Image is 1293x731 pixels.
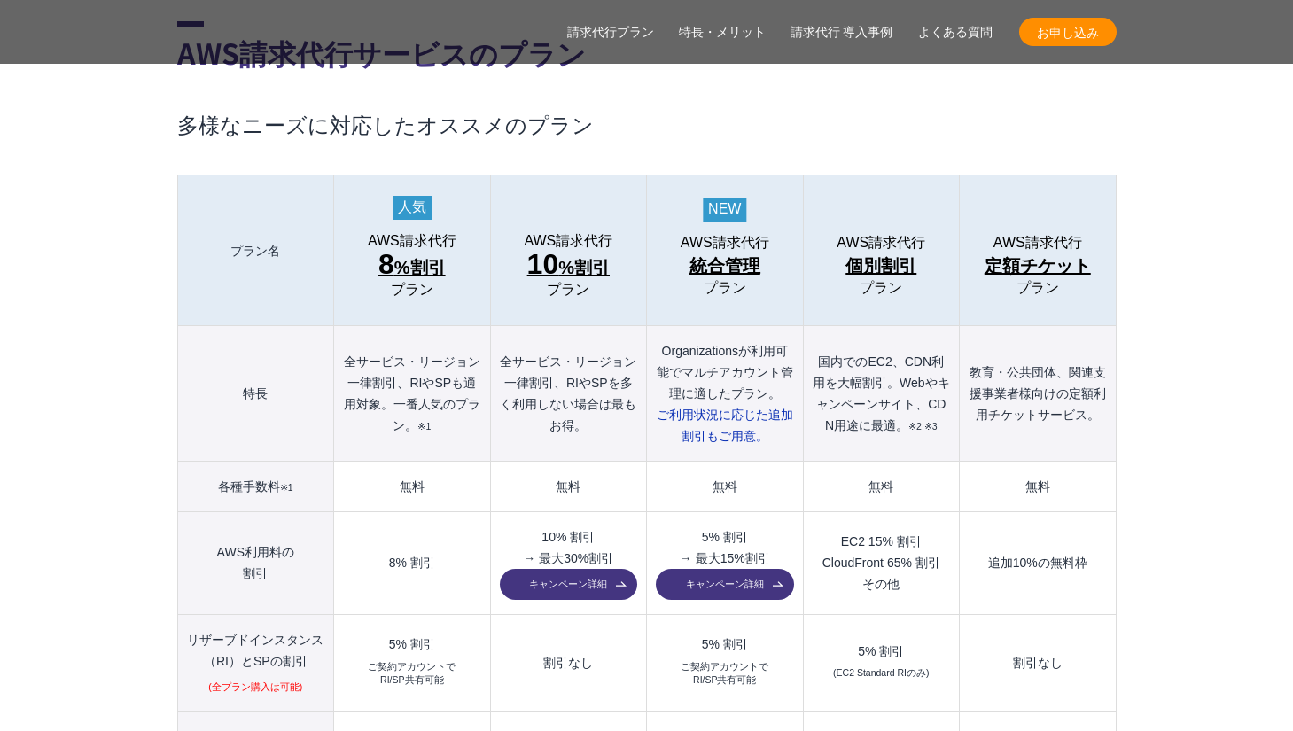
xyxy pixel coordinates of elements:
td: 無料 [334,462,490,512]
span: AWS請求代行 [993,235,1082,251]
span: ご利用状況に応じた [657,408,793,443]
th: 特長 [177,326,334,462]
td: 追加10%の無料枠 [960,512,1116,615]
td: 5% 割引 → 最大15%割引 [647,512,803,615]
th: AWS利用料の 割引 [177,512,334,615]
span: 8 [378,248,394,280]
a: AWS請求代行 定額チケットプラン [969,235,1106,296]
span: %割引 [378,250,446,282]
small: ※1 [417,421,431,432]
span: 個別割引 [845,252,916,280]
th: Organizationsが利用可能でマルチアカウント管理に適したプラン。 [647,326,803,462]
span: 定額チケット [985,252,1091,280]
td: 無料 [647,462,803,512]
small: ご契約アカウントで RI/SP共有可能 [368,660,456,688]
small: ※1 [280,482,293,493]
span: プラン [391,282,433,298]
a: キャンペーン詳細 [500,569,637,600]
th: プラン名 [177,175,334,326]
td: 割引なし [960,614,1116,712]
h3: 多様なニーズに対応したオススメのプラン [177,109,1117,139]
span: %割引 [527,250,610,282]
span: プラン [547,282,589,298]
td: EC2 15% 割引 CloudFront 65% 割引 その他 [803,512,959,615]
span: 10 [527,248,559,280]
a: AWS請求代行 統合管理プラン [656,235,793,296]
a: よくある質問 [918,23,993,42]
td: 無料 [960,462,1116,512]
span: AWS請求代行 [368,233,456,249]
div: 5% 割引 [343,638,480,650]
th: 全サービス・リージョン一律割引、RIやSPも適用対象。一番人気のプラン。 [334,326,490,462]
a: 請求代行 導入事例 [791,23,893,42]
span: プラン [704,280,746,296]
a: AWS請求代行 8%割引 プラン [343,233,480,298]
a: AWS請求代行 個別割引プラン [813,235,950,296]
small: (全プラン購入は可能) [208,680,302,695]
span: お申し込み [1019,23,1117,42]
th: 各種手数料 [177,462,334,512]
span: AWS請求代行 [837,235,925,251]
span: プラン [860,280,902,296]
div: 5% 割引 [656,638,793,650]
td: 8% 割引 [334,512,490,615]
span: プラン [1016,280,1059,296]
span: AWS請求代行 [681,235,769,251]
th: リザーブドインスタンス （RI）とSPの割引 [177,614,334,712]
td: 10% 割引 → 最大30%割引 [490,512,646,615]
span: 統合管理 [689,252,760,280]
h2: AWS請求代行サービスのプラン [177,21,1117,74]
small: ご契約アカウントで RI/SP共有可能 [681,660,768,688]
td: 割引なし [490,614,646,712]
a: AWS請求代行 10%割引プラン [500,233,637,298]
span: AWS請求代行 [524,233,612,249]
td: 無料 [490,462,646,512]
a: 特長・メリット [679,23,766,42]
a: お申し込み [1019,18,1117,46]
td: 無料 [803,462,959,512]
div: 5% 割引 [813,645,950,657]
th: 教育・公共団体、関連支援事業者様向けの定額利用チケットサービス。 [960,326,1116,462]
a: キャンペーン詳細 [656,569,793,600]
small: ※2 ※3 [908,421,938,432]
th: 国内でのEC2、CDN利用を大幅割引。Webやキャンペーンサイト、CDN用途に最適。 [803,326,959,462]
small: (EC2 Standard RIのみ) [833,666,929,680]
a: 請求代行プラン [567,23,654,42]
th: 全サービス・リージョン一律割引、RIやSPを多く利用しない場合は最もお得。 [490,326,646,462]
